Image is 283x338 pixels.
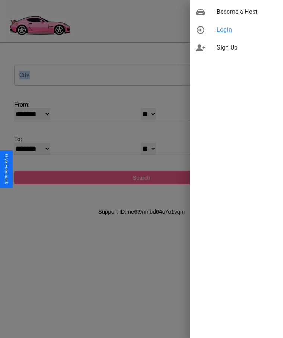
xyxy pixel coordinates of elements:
span: Become a Host [217,7,277,16]
div: Login [190,21,283,39]
span: Login [217,25,277,34]
div: Become a Host [190,3,283,21]
div: Sign Up [190,39,283,57]
span: Sign Up [217,43,277,52]
div: Give Feedback [4,154,9,184]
